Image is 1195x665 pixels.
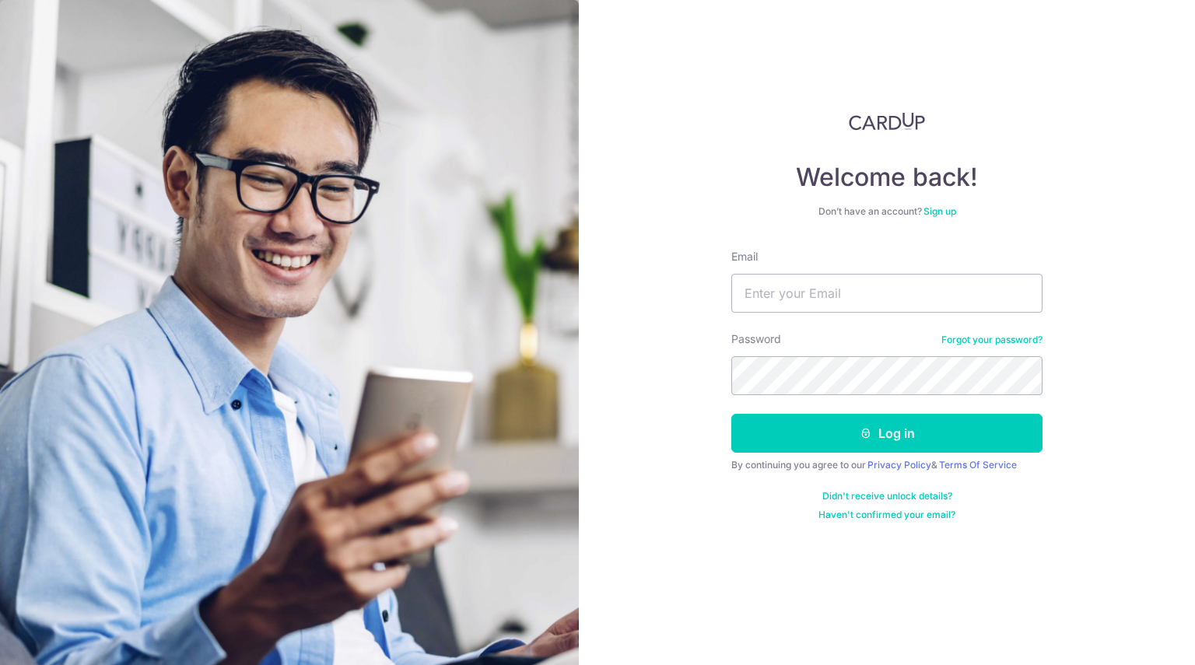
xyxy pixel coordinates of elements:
[822,490,952,502] a: Didn't receive unlock details?
[818,509,955,521] a: Haven't confirmed your email?
[731,162,1043,193] h4: Welcome back!
[923,205,956,217] a: Sign up
[731,205,1043,218] div: Don’t have an account?
[731,249,758,264] label: Email
[941,334,1043,346] a: Forgot your password?
[867,459,931,471] a: Privacy Policy
[731,414,1043,453] button: Log in
[731,331,781,347] label: Password
[849,112,925,131] img: CardUp Logo
[731,459,1043,471] div: By continuing you agree to our &
[731,274,1043,313] input: Enter your Email
[939,459,1017,471] a: Terms Of Service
